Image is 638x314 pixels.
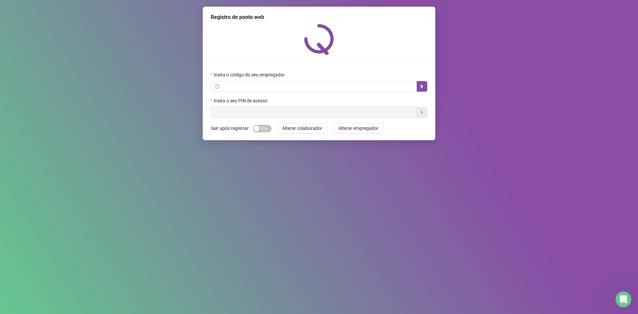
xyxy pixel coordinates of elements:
[333,123,384,134] button: Alterar empregador
[211,97,272,104] label: Insira o seu PIN de acesso
[419,84,425,89] span: caret-right
[338,125,378,132] span: Alterar empregador
[282,125,322,132] span: Alterar colaborador
[277,123,328,134] button: Alterar colaborador
[215,84,219,89] span: info-circle
[211,71,289,78] label: Insira o código do seu empregador
[211,123,253,134] label: Sair após registrar
[304,24,334,55] img: QRPoint
[615,291,631,307] iframe: Intercom live chat
[211,13,427,21] div: Registro de ponto web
